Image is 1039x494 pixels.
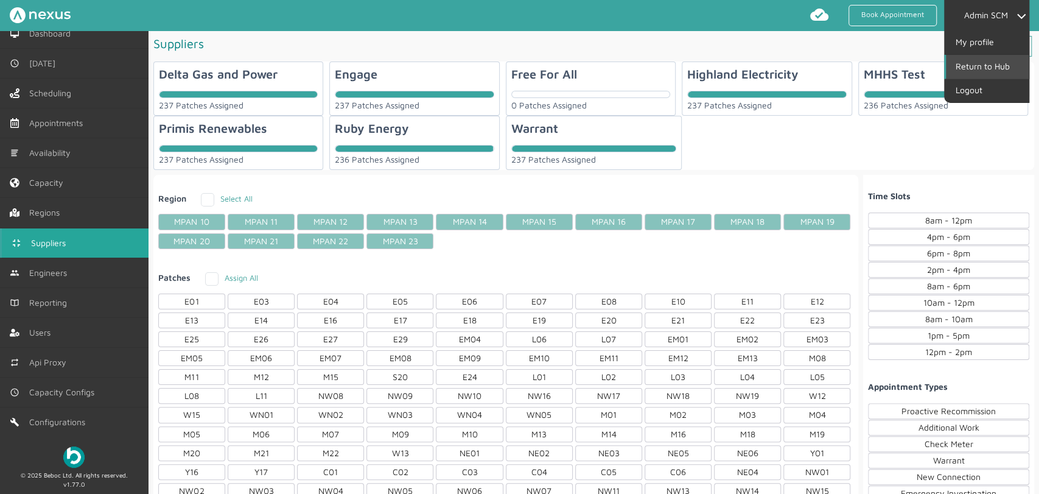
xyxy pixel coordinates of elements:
[506,388,573,404] div: NW16
[29,29,75,38] span: Dashboard
[868,436,1029,452] div: Check Meter
[645,426,712,442] div: M16
[297,369,364,385] div: M15
[228,426,295,442] div: M06
[297,214,364,230] div: MPAN 12
[864,67,925,81] div: MHHS Test
[10,387,19,397] img: md-time.svg
[228,233,295,249] div: MPAN 21
[783,445,850,461] div: Y01
[297,331,364,347] div: E27
[228,350,295,366] div: EM06
[10,178,19,188] img: capacity-left-menu.svg
[29,148,75,158] span: Availability
[511,67,577,81] div: Free For All
[575,350,642,366] div: EM11
[868,420,1029,436] div: Additional Work
[29,118,88,128] span: Appointments
[783,388,850,404] div: W12
[645,369,712,385] div: L03
[297,445,364,461] div: M22
[297,464,364,480] div: C01
[10,118,19,128] img: appointments-left-menu.svg
[868,453,1029,468] div: Warrant
[159,121,267,135] div: Primis Renewables
[159,155,318,164] div: 237 Patches Assigned
[783,407,850,423] div: M04
[868,469,1029,485] div: New Connection
[575,294,642,309] div: E08
[366,426,433,442] div: M09
[868,245,1029,261] div: 6pm - 8pm
[29,58,60,68] span: [DATE]
[511,101,670,110] div: 0 Patches Assigned
[335,101,494,110] div: 237 Patches Assigned
[153,31,594,56] h1: Suppliers
[158,350,225,366] div: EM05
[783,294,850,309] div: E12
[506,426,573,442] div: M13
[366,214,433,230] div: MPAN 13
[158,388,225,404] div: L08
[506,350,573,366] div: EM10
[366,331,433,347] div: E29
[10,298,19,308] img: md-book.svg
[687,67,799,81] div: Highland Electricity
[783,369,850,385] div: L05
[645,445,712,461] div: NE05
[297,350,364,366] div: EM07
[201,194,253,203] label: Select All
[575,426,642,442] div: M14
[335,67,377,81] div: Engage
[436,407,503,423] div: WN04
[228,331,295,347] div: E26
[645,214,712,230] div: MPAN 17
[29,208,65,217] span: Regions
[511,121,558,135] div: Warrant
[335,121,409,135] div: Ruby Energy
[511,155,676,164] div: 237 Patches Assigned
[645,312,712,328] div: E21
[10,328,19,337] img: user-left-menu.svg
[10,58,19,68] img: md-time.svg
[10,417,19,427] img: md-build.svg
[783,426,850,442] div: M19
[29,178,68,188] span: Capacity
[297,407,364,423] div: WN02
[714,294,781,309] div: E11
[506,214,573,230] div: MPAN 15
[645,407,712,423] div: M02
[10,148,19,158] img: md-list.svg
[575,331,642,347] div: L07
[29,88,76,98] span: Scheduling
[10,268,19,278] img: md-people.svg
[436,426,503,442] div: M10
[228,312,295,328] div: E14
[714,426,781,442] div: M18
[864,101,1023,110] div: 236 Patches Assigned
[868,191,1029,201] h4: Time Slots
[575,464,642,480] div: C05
[12,238,21,248] img: md-contract.svg
[575,369,642,385] div: L02
[506,407,573,423] div: WN05
[714,369,781,385] div: L04
[228,294,295,309] div: E03
[848,5,937,26] a: Book Appointment
[687,101,846,110] div: 237 Patches Assigned
[946,31,1029,54] a: My profile
[506,294,573,309] div: E07
[297,233,364,249] div: MPAN 22
[159,101,318,110] div: 237 Patches Assigned
[366,369,433,385] div: S20
[63,446,85,468] img: Beboc Logo
[366,464,433,480] div: C02
[29,387,99,397] span: Capacity Configs
[29,298,72,308] span: Reporting
[228,369,295,385] div: M12
[366,294,433,309] div: E05
[868,295,1029,311] div: 10am - 12pm
[506,369,573,385] div: L01
[158,271,195,284] h2: Patches
[868,278,1029,294] div: 8am - 6pm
